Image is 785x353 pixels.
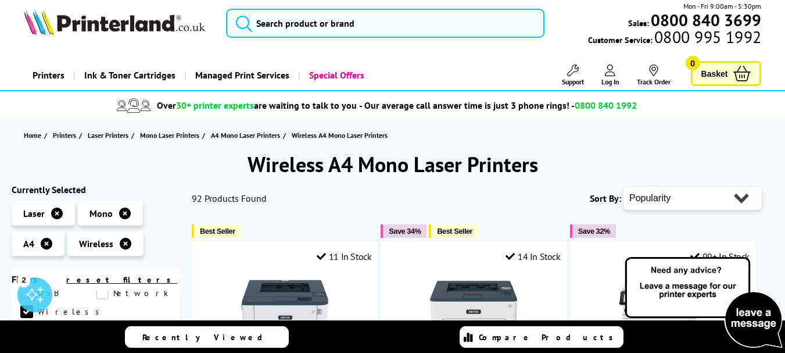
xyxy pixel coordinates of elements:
span: Wireless A4 Mono Laser Printers [292,131,388,140]
span: 0800 840 1992 [575,99,637,111]
a: USB [20,287,96,299]
span: A4 [23,238,34,249]
span: Over are waiting to talk to you [157,99,357,111]
span: Customer Service: [588,31,761,45]
a: Log In [601,65,619,86]
button: Save 34% [381,224,426,238]
a: Support [562,65,584,86]
span: Save 34% [389,227,421,236]
a: Special Offers [298,60,373,90]
button: Best Seller [429,224,478,238]
button: Save 32% [570,224,616,238]
a: Mono Laser Printers [140,129,202,141]
span: Laser Printers [88,129,128,141]
a: Track Order [637,65,671,86]
span: Mon - Fri 9:00am - 5:30pm [683,1,761,12]
span: Compare Products [479,332,619,343]
b: 0800 840 3699 [651,9,761,31]
a: Printers [53,129,79,141]
span: 30+ printer experts [176,99,254,111]
img: Open Live Chat window [622,255,785,351]
span: 0 [686,56,700,70]
input: Search product or brand [226,9,544,38]
span: Wireless [79,238,113,249]
span: Recently Viewed [142,332,274,343]
a: A4 Mono Laser Printers [211,129,283,141]
span: Filters [12,273,37,285]
span: Support [562,77,584,86]
span: Save 32% [578,227,610,236]
a: Ink & Toner Cartridges [73,60,184,90]
span: Best Seller [200,227,235,236]
span: Printers [53,129,76,141]
img: Printerland Logo [24,9,205,35]
span: Basket [701,66,728,81]
a: 0800 840 3699 [649,15,761,26]
span: Sort By: [590,192,621,204]
a: Managed Print Services [184,60,298,90]
div: Currently Selected [12,184,180,195]
h1: Wireless A4 Mono Laser Printers [12,151,773,178]
div: 11 In Stock [317,251,371,262]
a: reset filters [66,274,177,285]
a: Laser Printers [88,129,131,141]
a: Network [96,287,171,299]
a: Printerland Logo [24,9,212,37]
div: 14 In Stock [506,251,560,262]
span: Best Seller [437,227,472,236]
a: Recently Viewed [125,326,289,348]
span: Laser [23,208,45,219]
span: - Our average call answer time is just 3 phone rings! - [359,99,637,111]
button: Best Seller [192,224,241,238]
span: Ink & Toner Cartridges [84,60,175,90]
div: 2 [17,273,30,286]
a: Basket 0 [691,61,762,86]
span: Mono Laser Printers [140,129,199,141]
span: Sales: [628,17,649,28]
a: Home [24,129,44,141]
span: A4 Mono Laser Printers [211,129,280,141]
a: Printers [24,60,73,90]
div: 99+ In Stock [690,251,750,262]
span: Mono [89,208,113,219]
span: 0800 995 1992 [653,31,761,42]
a: Wireless [20,305,106,318]
span: Log In [601,77,619,86]
a: Compare Products [460,326,623,348]
span: 92 Products Found [192,192,267,204]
